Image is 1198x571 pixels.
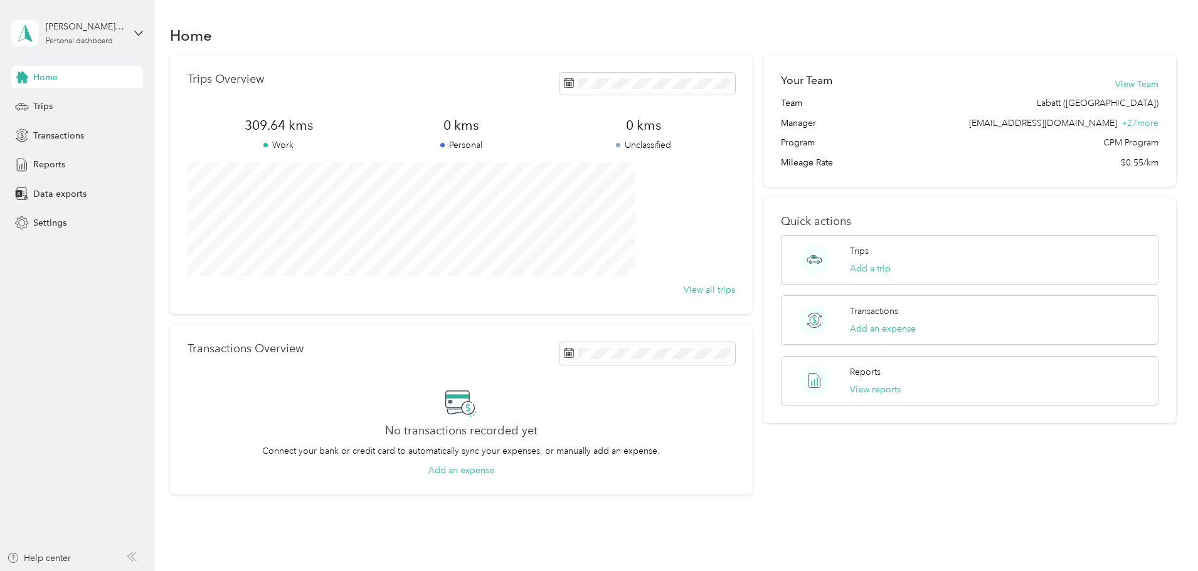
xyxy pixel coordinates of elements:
button: View Team [1115,78,1158,91]
span: Labatt ([GEOGRAPHIC_DATA]) [1037,97,1158,110]
span: 0 kms [370,117,553,134]
span: Transactions [33,129,84,142]
button: Add a trip [850,262,891,275]
span: Team [781,97,802,110]
span: Home [33,71,58,84]
button: View all trips [684,283,735,296]
span: Mileage Rate [781,156,833,169]
h1: Home [170,29,212,42]
div: Personal dashboard [46,38,113,45]
p: Unclassified [553,139,735,152]
p: Personal [370,139,553,152]
iframe: Everlance-gr Chat Button Frame [1128,501,1198,571]
span: + 27 more [1121,118,1158,128]
p: Work [188,139,370,152]
span: Data exports [33,187,87,201]
span: Manager [781,117,816,130]
h2: Your Team [781,73,832,88]
p: Trips [850,244,869,258]
span: 0 kms [553,117,735,134]
p: Reports [850,365,881,379]
div: [PERSON_NAME][EMAIL_ADDRESS][DOMAIN_NAME] [46,20,124,33]
span: Settings [33,216,66,229]
span: Program [781,136,815,149]
span: Trips [33,100,53,113]
span: $0.55/km [1121,156,1158,169]
p: Transactions Overview [188,342,304,355]
button: View reports [850,383,901,396]
p: Transactions [850,305,898,318]
button: Add an expense [428,464,494,477]
p: Connect your bank or credit card to automatically sync your expenses, or manually add an expense. [262,444,660,458]
span: Reports [33,158,65,171]
span: 309.64 kms [188,117,370,134]
p: Quick actions [781,215,1158,228]
button: Help center [7,552,71,565]
span: [EMAIL_ADDRESS][DOMAIN_NAME] [969,118,1117,128]
button: Add an expense [850,322,916,335]
span: CPM Program [1103,136,1158,149]
h2: No transactions recorded yet [385,424,538,437]
p: Trips Overview [188,73,264,86]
